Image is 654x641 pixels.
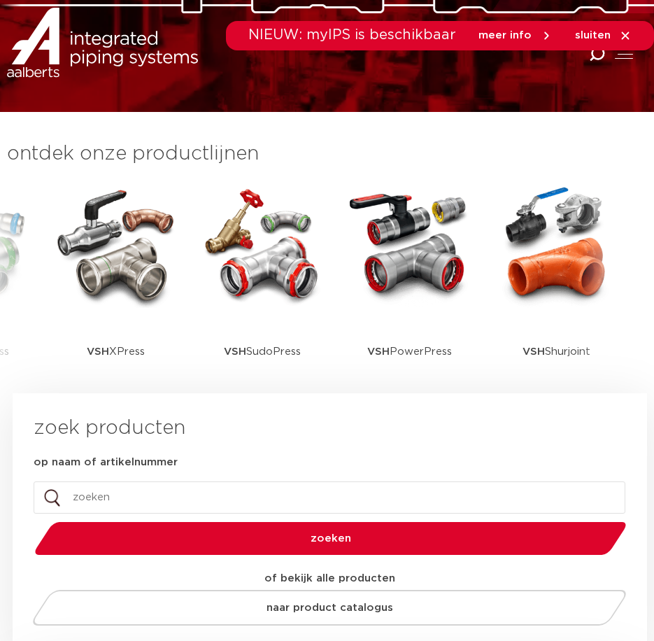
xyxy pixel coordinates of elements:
h3: ontdek onze productlijnen [7,140,619,168]
p: SudoPress [224,308,301,395]
strong: VSH [367,346,390,357]
h3: zoek producten [34,414,185,442]
a: VSHShurjoint [493,182,619,395]
strong: of bekijk alle producten [264,573,395,584]
label: op naam of artikelnummer [34,456,178,470]
span: NIEUW: myIPS is beschikbaar [248,28,456,42]
a: VSHSudoPress [199,182,325,395]
a: sluiten [575,29,632,42]
p: Shurjoint [523,308,590,395]
a: meer info [478,29,553,42]
a: VSHXPress [52,182,178,395]
a: naar product catalogus [29,590,630,626]
span: meer info [478,30,532,41]
input: zoeken [34,481,625,514]
strong: VSH [87,346,109,357]
a: VSHPowerPress [346,182,472,395]
strong: VSH [523,346,545,357]
strong: VSH [224,346,246,357]
span: naar product catalogus [266,603,393,613]
button: zoeken [29,521,632,556]
span: sluiten [575,30,611,41]
p: PowerPress [367,308,452,395]
span: zoeken [71,533,590,544]
p: XPress [87,308,145,395]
